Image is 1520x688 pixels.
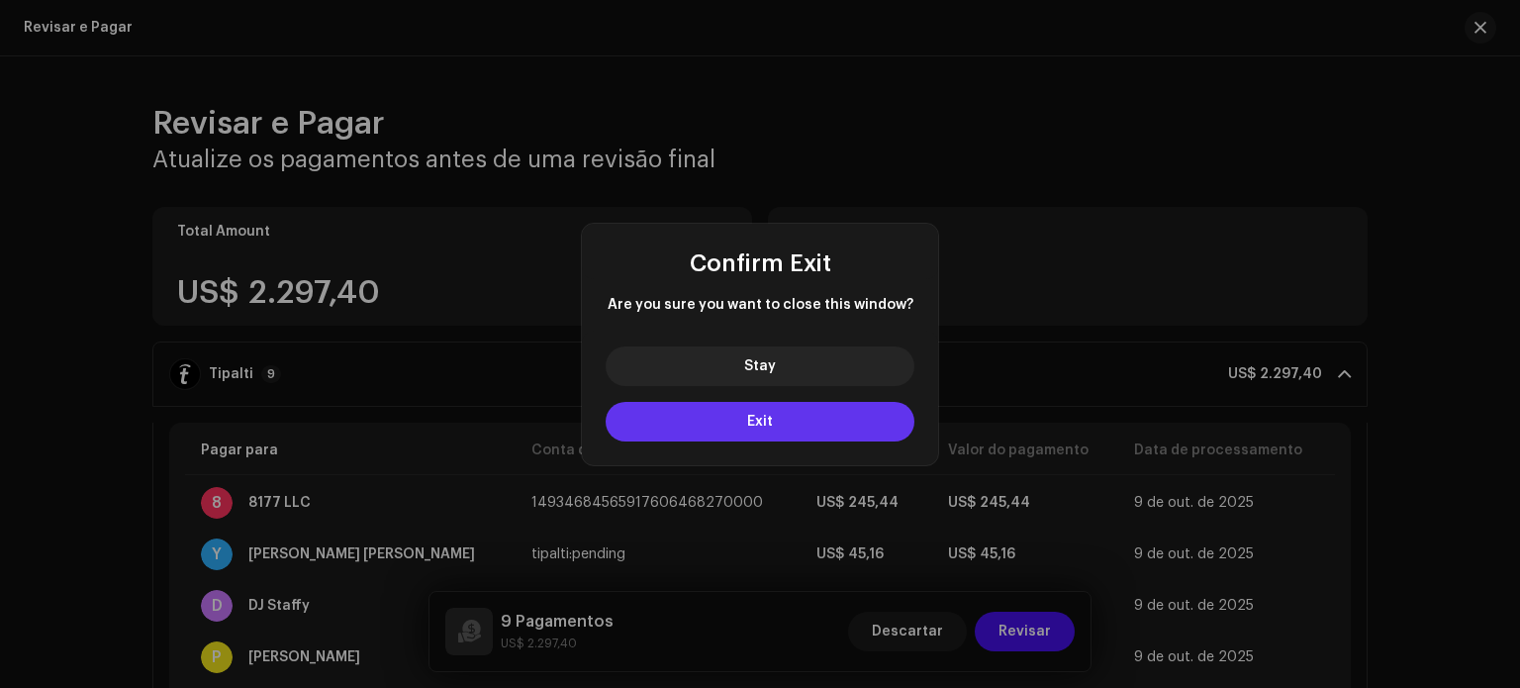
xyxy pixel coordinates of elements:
span: Confirm Exit [690,251,831,275]
span: Exit [747,415,773,429]
span: Stay [744,359,776,373]
span: Are you sure you want to close this window? [606,295,914,315]
button: Exit [606,402,914,442]
button: Stay [606,346,914,386]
